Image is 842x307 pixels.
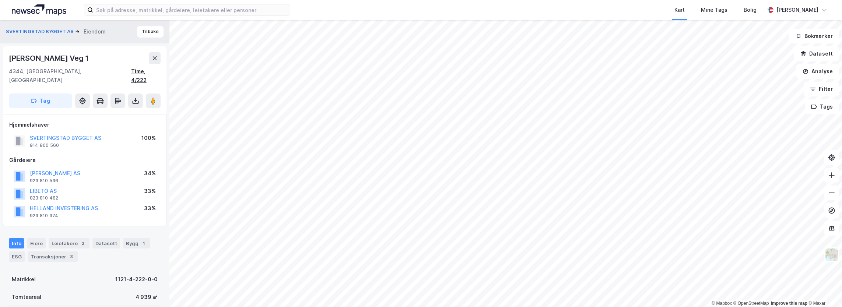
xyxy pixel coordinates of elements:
[9,52,90,64] div: [PERSON_NAME] Veg 1
[805,99,839,114] button: Tags
[12,275,36,284] div: Matrikkel
[796,64,839,79] button: Analyse
[9,238,24,248] div: Info
[123,238,150,248] div: Bygg
[131,67,161,85] div: Time, 4/222
[137,26,164,38] button: Tilbake
[9,251,25,262] div: ESG
[712,301,732,306] a: Mapbox
[805,272,842,307] div: Kontrollprogram for chat
[28,251,78,262] div: Transaksjoner
[9,93,72,108] button: Tag
[744,6,757,14] div: Bolig
[141,134,156,142] div: 100%
[144,187,156,195] div: 33%
[12,293,41,301] div: Tomteareal
[9,67,131,85] div: 4344, [GEOGRAPHIC_DATA], [GEOGRAPHIC_DATA]
[30,178,58,184] div: 923 810 536
[27,238,46,248] div: Eiere
[9,156,160,165] div: Gårdeiere
[30,195,58,201] div: 823 810 482
[771,301,807,306] a: Improve this map
[30,142,59,148] div: 914 800 560
[6,28,75,35] button: SVERTINGSTAD BYGGET AS
[140,240,147,247] div: 1
[733,301,769,306] a: OpenStreetMap
[115,275,158,284] div: 1121-4-222-0-0
[12,4,66,15] img: logo.a4113a55bc3d86da70a041830d287a7e.svg
[789,29,839,43] button: Bokmerker
[674,6,685,14] div: Kart
[30,213,58,219] div: 923 810 374
[9,120,160,129] div: Hjemmelshaver
[49,238,90,248] div: Leietakere
[92,238,120,248] div: Datasett
[144,204,156,213] div: 33%
[136,293,158,301] div: 4 939 ㎡
[79,240,87,247] div: 2
[68,253,75,260] div: 3
[794,46,839,61] button: Datasett
[776,6,818,14] div: [PERSON_NAME]
[805,272,842,307] iframe: Chat Widget
[93,4,290,15] input: Søk på adresse, matrikkel, gårdeiere, leietakere eller personer
[701,6,727,14] div: Mine Tags
[825,248,839,262] img: Z
[804,82,839,96] button: Filter
[84,27,106,36] div: Eiendom
[144,169,156,178] div: 34%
